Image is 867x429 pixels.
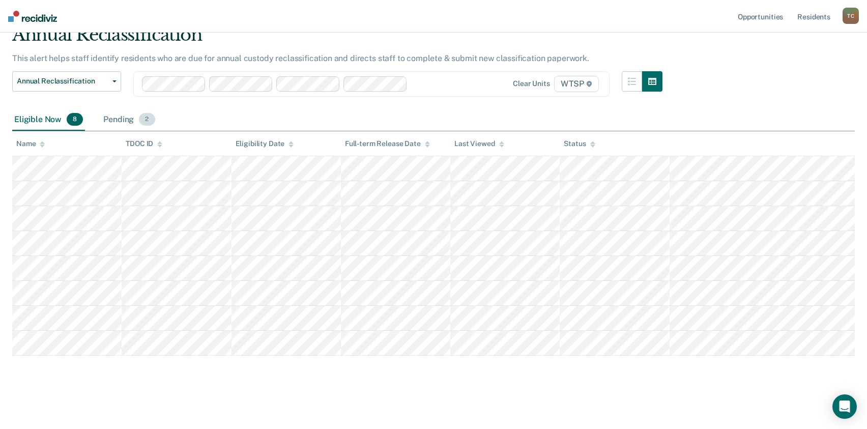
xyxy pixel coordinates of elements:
div: Full-term Release Date [345,139,430,148]
p: This alert helps staff identify residents who are due for annual custody reclassification and dir... [12,53,589,63]
span: 2 [139,113,155,126]
div: Annual Reclassification [12,24,662,53]
div: Status [564,139,595,148]
div: Open Intercom Messenger [832,394,857,419]
div: Pending2 [101,109,157,131]
div: Clear units [513,79,550,88]
img: Recidiviz [8,11,57,22]
div: Name [16,139,45,148]
div: Eligible Now8 [12,109,85,131]
div: Eligibility Date [236,139,294,148]
button: Annual Reclassification [12,71,121,92]
div: T C [843,8,859,24]
span: Annual Reclassification [17,77,108,85]
span: 8 [67,113,83,126]
button: TC [843,8,859,24]
div: TDOC ID [126,139,162,148]
span: WTSP [554,76,599,92]
div: Last Viewed [454,139,504,148]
